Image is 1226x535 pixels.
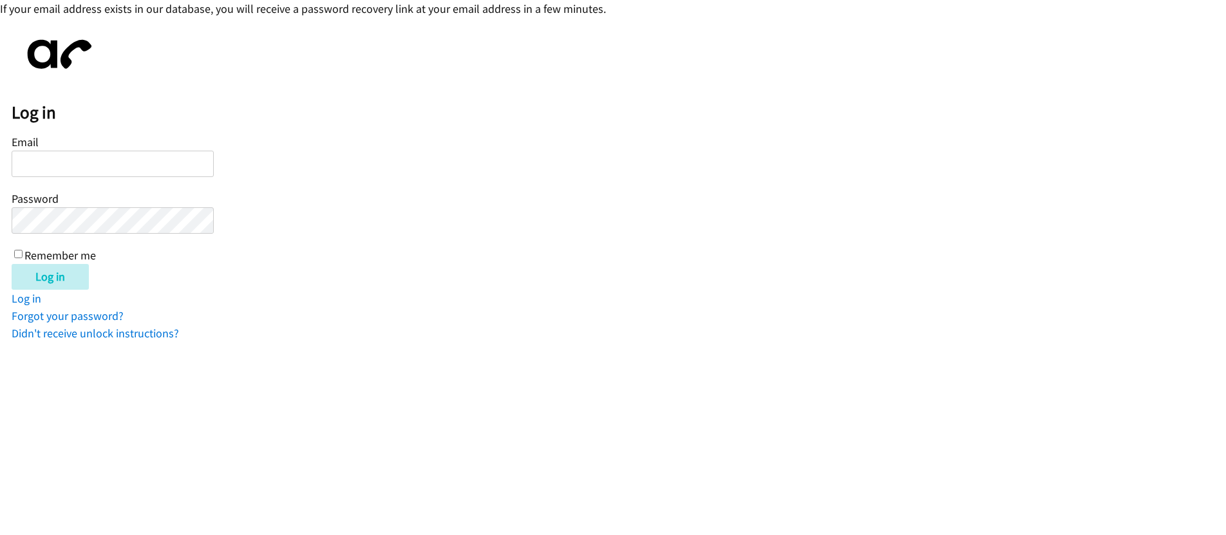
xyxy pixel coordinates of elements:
[12,326,179,341] a: Didn't receive unlock instructions?
[12,102,1226,124] h2: Log in
[24,248,96,263] label: Remember me
[12,191,59,206] label: Password
[12,308,124,323] a: Forgot your password?
[12,264,89,290] input: Log in
[12,135,39,149] label: Email
[12,29,102,80] img: aphone-8a226864a2ddd6a5e75d1ebefc011f4aa8f32683c2d82f3fb0802fe031f96514.svg
[12,291,41,306] a: Log in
